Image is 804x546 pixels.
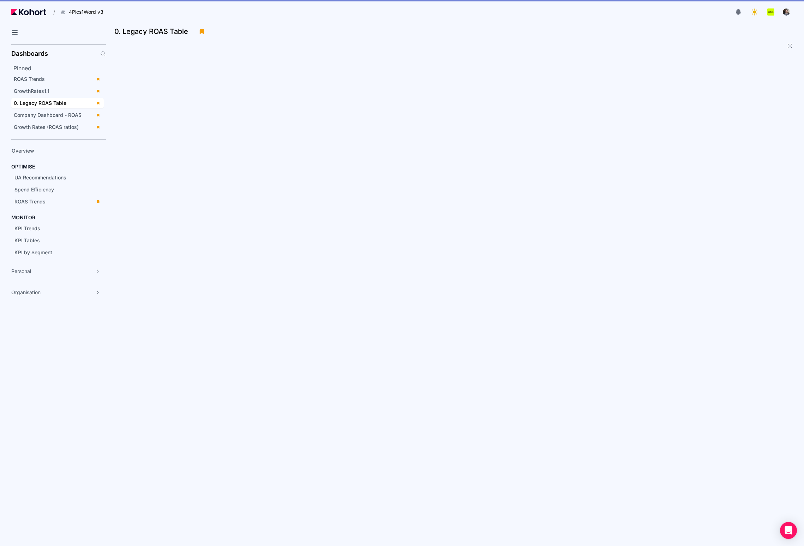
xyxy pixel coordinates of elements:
[14,100,66,106] span: 0. Legacy ROAS Table
[787,43,793,49] button: Fullscreen
[14,76,45,82] span: ROAS Trends
[14,88,49,94] span: GrowthRates1.1
[11,163,35,170] h4: OPTIMISE
[13,64,106,72] h2: Pinned
[14,124,79,130] span: Growth Rates (ROAS ratios)
[48,8,55,16] span: /
[12,184,94,195] a: Spend Efficiency
[14,112,82,118] span: Company Dashboard - ROAS
[14,198,46,204] span: ROAS Trends
[14,249,52,255] span: KPI by Segment
[12,247,94,258] a: KPI by Segment
[11,9,46,15] img: Kohort logo
[14,174,66,180] span: UA Recommendations
[12,196,104,207] a: ROAS Trends
[69,8,103,16] span: 4Pics1Word v3
[9,146,94,156] a: Overview
[11,110,104,120] a: Company Dashboard - ROAS
[114,28,192,35] h3: 0. Legacy ROAS Table
[14,186,54,192] span: Spend Efficiency
[11,268,31,275] span: Personal
[12,235,94,246] a: KPI Tables
[11,74,104,84] a: ROAS Trends
[14,225,40,231] span: KPI Trends
[11,122,104,132] a: Growth Rates (ROAS ratios)
[767,8,774,16] img: logo_Lotum_Logo_20240521114851236074.png
[780,522,797,539] div: Open Intercom Messenger
[11,86,104,96] a: GrowthRates1.1
[11,98,104,108] a: 0. Legacy ROAS Table
[12,148,34,154] span: Overview
[12,172,94,183] a: UA Recommendations
[11,289,41,296] span: Organisation
[56,6,111,18] button: 4Pics1Word v3
[11,214,35,221] h4: MONITOR
[12,223,94,234] a: KPI Trends
[14,237,40,243] span: KPI Tables
[11,51,48,57] h2: Dashboards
